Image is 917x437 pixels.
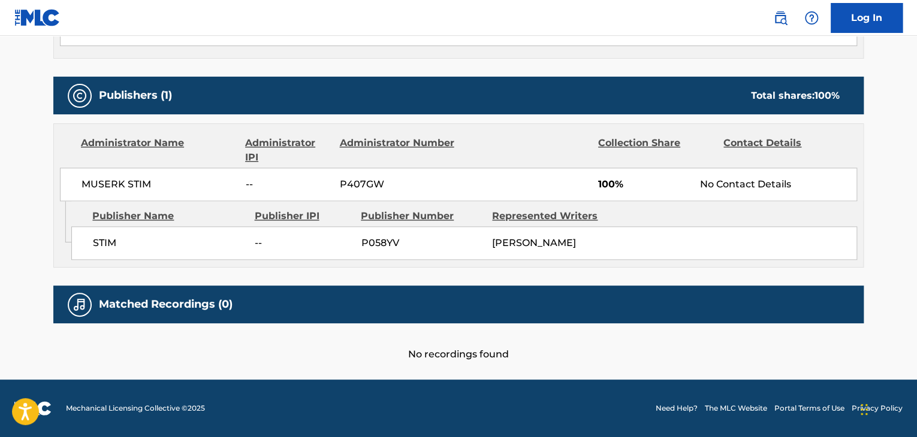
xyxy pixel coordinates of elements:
[14,9,61,26] img: MLC Logo
[492,209,614,223] div: Represented Writers
[340,177,456,192] span: P407GW
[99,89,172,102] h5: Publishers (1)
[339,136,456,165] div: Administrator Number
[255,236,352,250] span: --
[861,392,868,427] div: Drag
[492,237,576,248] span: [PERSON_NAME]
[598,177,691,192] span: 100%
[254,209,352,223] div: Publisher IPI
[815,90,840,101] span: 100 %
[774,403,844,414] a: Portal Terms of Use
[73,89,87,103] img: Publishers
[245,136,330,165] div: Administrator IPI
[81,136,236,165] div: Administrator Name
[768,6,792,30] a: Public Search
[705,403,767,414] a: The MLC Website
[800,6,824,30] div: Help
[92,209,245,223] div: Publisher Name
[831,3,903,33] a: Log In
[361,236,483,250] span: P058YV
[852,403,903,414] a: Privacy Policy
[804,11,819,25] img: help
[93,236,246,250] span: STIM
[751,89,840,103] div: Total shares:
[82,177,237,192] span: MUSERK STIM
[99,298,233,311] h5: Matched Recordings (0)
[656,403,698,414] a: Need Help?
[361,209,483,223] div: Publisher Number
[857,380,917,437] iframe: Chat Widget
[773,11,788,25] img: search
[14,401,52,415] img: logo
[598,136,714,165] div: Collection Share
[73,298,87,312] img: Matched Recordings
[246,177,331,192] span: --
[723,136,840,165] div: Contact Details
[700,177,856,192] div: No Contact Details
[66,403,205,414] span: Mechanical Licensing Collective © 2025
[53,323,864,362] div: No recordings found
